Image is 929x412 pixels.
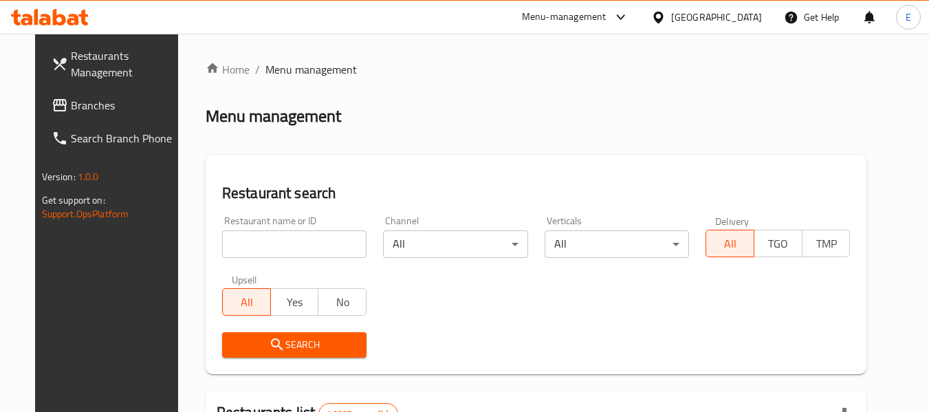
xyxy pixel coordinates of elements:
[760,234,797,254] span: TGO
[715,216,750,226] label: Delivery
[71,47,179,80] span: Restaurants Management
[206,105,341,127] h2: Menu management
[71,130,179,147] span: Search Branch Phone
[383,230,527,258] div: All
[318,288,367,316] button: No
[545,230,689,258] div: All
[206,61,250,78] a: Home
[222,288,271,316] button: All
[222,183,851,204] h2: Restaurant search
[802,230,851,257] button: TMP
[42,168,76,186] span: Version:
[233,336,356,354] span: Search
[255,61,260,78] li: /
[41,89,190,122] a: Branches
[270,288,319,316] button: Yes
[42,191,105,209] span: Get support on:
[71,97,179,113] span: Branches
[276,292,314,312] span: Yes
[522,9,606,25] div: Menu-management
[706,230,754,257] button: All
[808,234,845,254] span: TMP
[222,230,367,258] input: Search for restaurant name or ID..
[42,205,129,223] a: Support.OpsPlatform
[324,292,361,312] span: No
[206,61,867,78] nav: breadcrumb
[232,274,257,284] label: Upsell
[906,10,911,25] span: E
[228,292,265,312] span: All
[265,61,357,78] span: Menu management
[41,39,190,89] a: Restaurants Management
[41,122,190,155] a: Search Branch Phone
[671,10,762,25] div: [GEOGRAPHIC_DATA]
[222,332,367,358] button: Search
[78,168,99,186] span: 1.0.0
[712,234,749,254] span: All
[754,230,802,257] button: TGO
